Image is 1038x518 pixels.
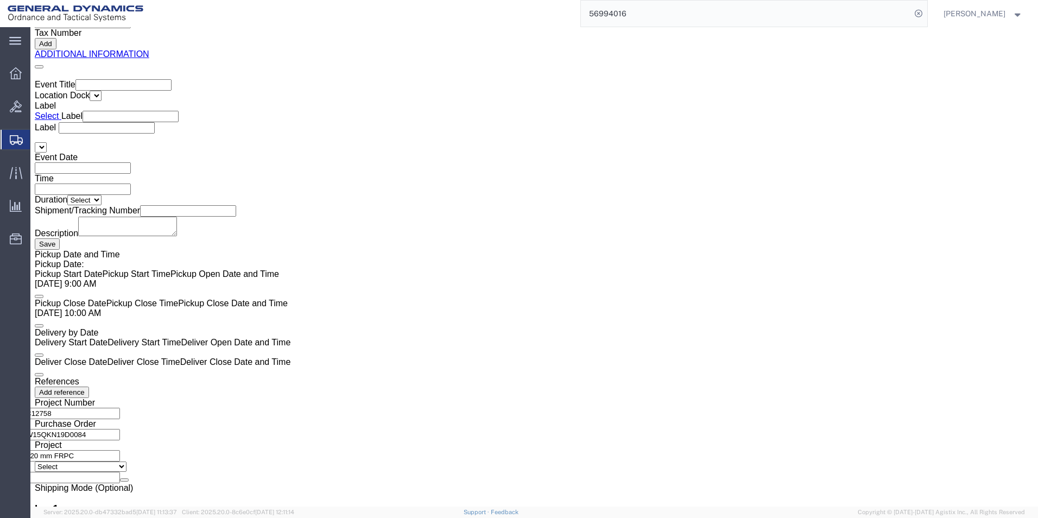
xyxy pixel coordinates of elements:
span: Copyright © [DATE]-[DATE] Agistix Inc., All Rights Reserved [858,508,1025,517]
span: Mark Bradley [944,8,1005,20]
span: [DATE] 11:13:37 [136,509,177,515]
span: Server: 2025.20.0-db47332bad5 [43,509,177,515]
span: Client: 2025.20.0-8c6e0cf [182,509,294,515]
a: Feedback [491,509,518,515]
input: Search for shipment number, reference number [581,1,911,27]
button: [PERSON_NAME] [943,7,1023,20]
span: [DATE] 12:11:14 [255,509,294,515]
img: logo [8,5,143,22]
iframe: FS Legacy Container [30,27,1038,507]
a: Support [464,509,491,515]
